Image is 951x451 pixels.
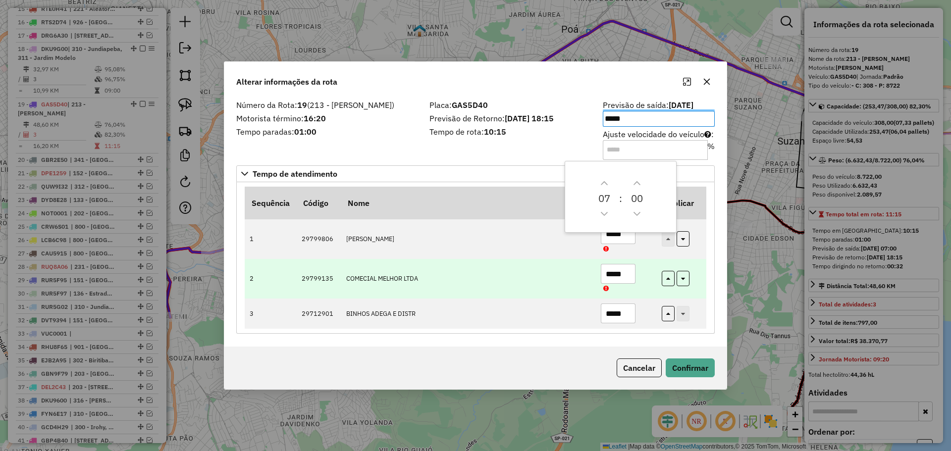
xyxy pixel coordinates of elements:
span: 0 7 [598,191,610,206]
strong: [DATE] [669,100,693,110]
div: Choose Date [565,161,677,233]
div: Tempo de atendimento [236,182,715,334]
strong: 16:20 [304,113,326,123]
button: Cancelar [617,358,662,377]
td: COMECIAL MELHOR LTDA [341,259,595,299]
i: Tempo de atendimento alterado manualmente [603,246,609,252]
div: % [707,140,715,160]
th: Nome [341,187,595,219]
label: Previsão de Retorno: [429,112,591,124]
button: replicar tempo de atendimento nos itens abaixo deste [677,231,689,247]
button: Next Minute [629,175,645,191]
span: Tempo de atendimento [253,170,337,178]
input: Ajuste velocidade do veículo:% [603,140,708,160]
button: replicar tempo de atendimento nos itens abaixo deste [677,271,689,286]
button: replicar tempo de atendimento nos itens acima deste [662,271,675,286]
span: (213 - [PERSON_NAME]) [307,100,394,110]
td: 29712901 [296,299,341,329]
span: 0 0 [631,191,643,206]
button: Next Hour [596,175,612,191]
input: Previsão de saída:[DATE] [603,111,715,127]
strong: GAS5D40 [452,100,488,110]
label: Ajuste velocidade do veículo : [603,128,715,160]
strong: 01:00 [294,127,317,137]
strong: [DATE] 18:15 [505,113,554,123]
button: Maximize [679,74,695,90]
button: replicar tempo de atendimento nos itens acima deste [662,306,675,321]
label: Número da Rota: [236,99,418,111]
th: Código [296,187,341,219]
td: 3 [245,299,296,329]
strong: 10:15 [484,127,506,137]
td: 29799135 [296,259,341,299]
button: Previous Minute [629,206,645,222]
i: Para aumentar a velocidade, informe um valor negativo [704,130,711,138]
td: 2 [245,259,296,299]
td: 1 [245,219,296,259]
label: Previsão de saída: [603,99,715,127]
label: Placa: [429,99,591,111]
label: Tempo paradas: [236,126,418,138]
label: Tempo de rota: [429,126,591,138]
button: Confirmar [666,358,715,377]
td: BINHOS ADEGA E DISTR [341,299,595,329]
td: 29799806 [296,219,341,259]
span: Alterar informações da rota [236,76,337,88]
a: Tempo de atendimento [236,165,715,182]
button: Previous Hour [596,206,612,222]
label: Motorista término: [236,112,418,124]
td: [PERSON_NAME] [341,219,595,259]
i: Tempo de atendimento alterado manualmente [603,286,609,292]
th: Sequência [245,187,296,219]
strong: 19 [297,100,307,110]
span: : [619,191,622,206]
th: Replicar [657,187,706,219]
